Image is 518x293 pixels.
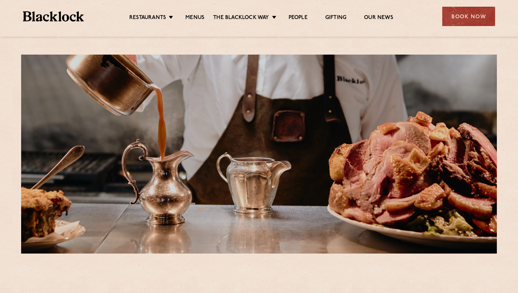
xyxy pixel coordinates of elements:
div: Book Now [442,7,495,26]
img: BL_Textured_Logo-footer-cropped.svg [23,11,84,21]
a: Our News [364,14,393,22]
a: The Blacklock Way [213,14,269,22]
a: Restaurants [129,14,166,22]
a: Menus [185,14,204,22]
a: People [289,14,308,22]
a: Gifting [325,14,346,22]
